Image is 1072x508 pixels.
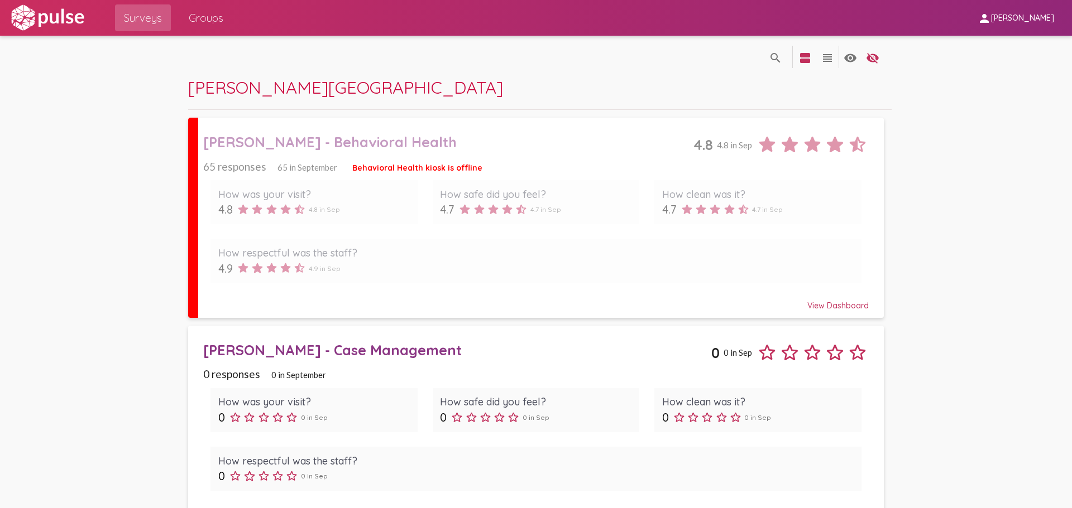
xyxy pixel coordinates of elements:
span: 65 in September [277,162,337,172]
span: 4.8 [218,202,233,216]
div: How was your visit? [218,188,410,201]
mat-icon: language [844,51,857,65]
span: 0 [662,410,669,424]
a: Surveys [115,4,171,31]
div: How was your visit? [218,395,410,408]
span: 0 in Sep [744,413,771,422]
button: language [816,46,839,68]
span: 4.7 in Sep [752,205,783,214]
span: 0 in Sep [301,413,328,422]
span: Behavioral Health kiosk is offline [352,163,482,173]
span: 0 responses [203,367,260,380]
span: [PERSON_NAME][GEOGRAPHIC_DATA] [188,76,503,98]
span: Groups [189,8,223,28]
span: 4.7 [440,202,454,216]
span: 0 in Sep [301,472,328,480]
span: 4.8 [693,136,713,153]
div: How safe did you feel? [440,188,631,201]
button: language [862,46,884,68]
img: white-logo.svg [9,4,86,32]
span: 4.7 in Sep [530,205,561,214]
div: How clean was it? [662,395,854,408]
span: [PERSON_NAME] [991,13,1054,23]
button: language [794,46,816,68]
span: 0 in Sep [724,347,752,357]
span: 0 in September [271,370,326,380]
div: How safe did you feel? [440,395,631,408]
span: 0 [711,344,720,361]
span: Surveys [124,8,162,28]
div: View Dashboard [203,291,869,311]
span: 0 [218,410,225,424]
div: How clean was it? [662,188,854,201]
span: 0 in Sep [523,413,549,422]
div: [PERSON_NAME] - Case Management [203,341,711,359]
span: 4.7 [662,202,677,216]
mat-icon: language [798,51,812,65]
button: [PERSON_NAME] [969,7,1063,28]
div: [PERSON_NAME] - Behavioral Health [203,133,693,151]
a: [PERSON_NAME] - Behavioral Health4.84.8 in Sep65 responses65 in SeptemberBehavioral Health kiosk ... [188,118,884,318]
a: Groups [180,4,232,31]
span: 4.8 in Sep [717,140,752,150]
span: 4.8 in Sep [309,205,340,214]
span: 0 [218,469,225,483]
mat-icon: language [769,51,782,65]
button: language [764,46,787,68]
span: 4.9 [218,262,233,275]
span: 4.9 in Sep [309,264,341,273]
mat-icon: language [866,51,879,65]
span: 0 [440,410,447,424]
mat-icon: language [821,51,834,65]
div: How respectful was the staff? [218,454,854,467]
div: How respectful was the staff? [218,246,854,259]
span: 65 responses [203,160,266,173]
button: language [839,46,862,68]
mat-icon: person [978,12,991,25]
